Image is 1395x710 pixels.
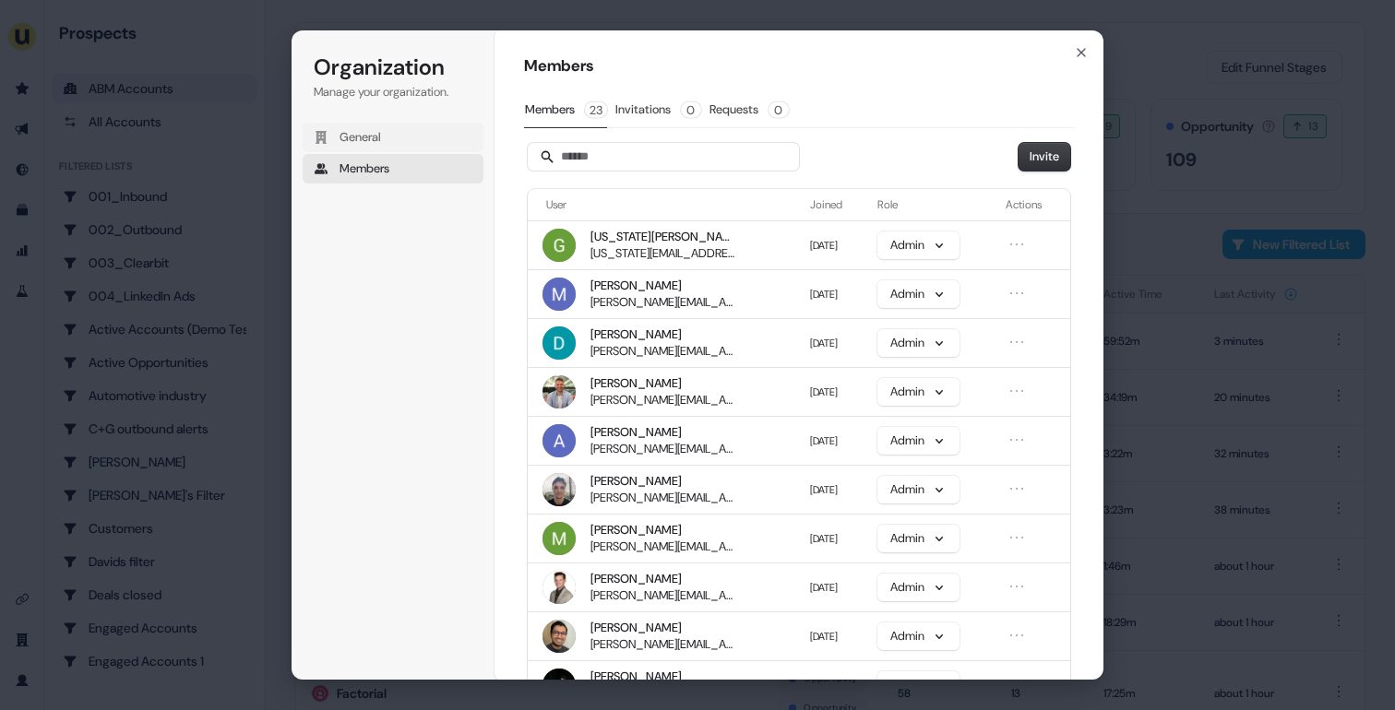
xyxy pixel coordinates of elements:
[1006,429,1028,451] button: Open menu
[303,123,483,152] button: General
[810,288,838,301] span: [DATE]
[877,574,960,601] button: Admin
[340,160,389,177] span: Members
[590,490,736,506] span: [PERSON_NAME][EMAIL_ADDRESS][DOMAIN_NAME]
[542,571,576,604] img: Joe McAuliffe
[810,337,838,349] span: [DATE]
[1019,143,1070,171] button: Invite
[769,102,788,117] span: 0
[314,53,472,82] h1: Organization
[682,102,700,117] span: 0
[590,278,682,294] span: [PERSON_NAME]
[590,620,682,636] span: [PERSON_NAME]
[590,571,682,587] span: [PERSON_NAME]
[877,525,960,552] button: Admin
[1006,624,1028,646] button: Open menu
[810,679,838,692] span: [DATE]
[1006,233,1028,255] button: Open menu
[590,392,736,408] span: [PERSON_NAME][EMAIL_ADDRESS][DOMAIN_NAME]
[877,280,960,308] button: Admin
[1006,527,1028,549] button: Open menu
[810,532,838,545] span: [DATE]
[590,294,736,311] span: [PERSON_NAME][EMAIL_ADDRESS][DOMAIN_NAME]
[590,245,736,262] span: [US_STATE][EMAIL_ADDRESS][DOMAIN_NAME]
[877,476,960,503] button: Admin
[303,154,483,183] button: Members
[590,538,736,555] span: [PERSON_NAME][EMAIL_ADDRESS][DOMAIN_NAME]
[590,522,682,538] span: [PERSON_NAME]
[877,329,960,357] button: Admin
[803,189,870,220] th: Joined
[810,434,838,447] span: [DATE]
[1006,575,1028,598] button: Open menu
[810,483,838,496] span: [DATE]
[590,587,736,604] span: [PERSON_NAME][EMAIL_ADDRESS][DOMAIN_NAME]
[590,375,682,392] span: [PERSON_NAME]
[590,229,736,245] span: [US_STATE][PERSON_NAME]
[542,229,576,262] img: Georgia Cohen
[542,473,576,506] img: Ryan Hennessy
[877,622,960,650] button: Admin
[340,129,381,146] span: General
[590,636,736,653] span: [PERSON_NAME][EMAIL_ADDRESS][DOMAIN_NAME]
[590,343,736,360] span: [PERSON_NAME][EMAIL_ADDRESS][DOMAIN_NAME]
[870,189,998,220] th: Role
[1006,331,1028,353] button: Open menu
[1006,282,1028,304] button: Open menu
[524,92,607,128] button: Members
[590,424,682,441] span: [PERSON_NAME]
[614,92,701,127] button: Invitations
[877,231,960,259] button: Admin
[1006,478,1028,500] button: Open menu
[528,189,803,220] th: User
[314,84,472,101] p: Manage your organization.
[810,581,838,594] span: [DATE]
[528,143,799,171] input: Search
[1006,673,1028,695] button: Open menu
[542,326,576,360] img: David Cruickshank
[524,55,1074,77] h1: Members
[542,522,576,555] img: Mickael Zhang
[810,385,838,398] span: [DATE]
[542,424,576,457] img: Aaron Carpenter
[590,669,682,685] span: [PERSON_NAME]
[542,375,576,408] img: Oliver Grogan
[542,278,576,311] img: Marcus Cousins
[590,441,736,457] span: [PERSON_NAME][EMAIL_ADDRESS][DOMAIN_NAME]
[877,671,960,699] button: Admin
[590,473,682,490] span: [PERSON_NAME]
[877,427,960,455] button: Admin
[810,630,838,643] span: [DATE]
[542,669,576,702] img: Henry Li
[586,102,606,117] span: 23
[998,189,1070,220] th: Actions
[1006,380,1028,402] button: Open menu
[542,620,576,653] img: Mayank Gupta
[590,326,682,343] span: [PERSON_NAME]
[709,92,789,127] button: Requests
[877,378,960,406] button: Admin
[810,239,838,252] span: [DATE]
